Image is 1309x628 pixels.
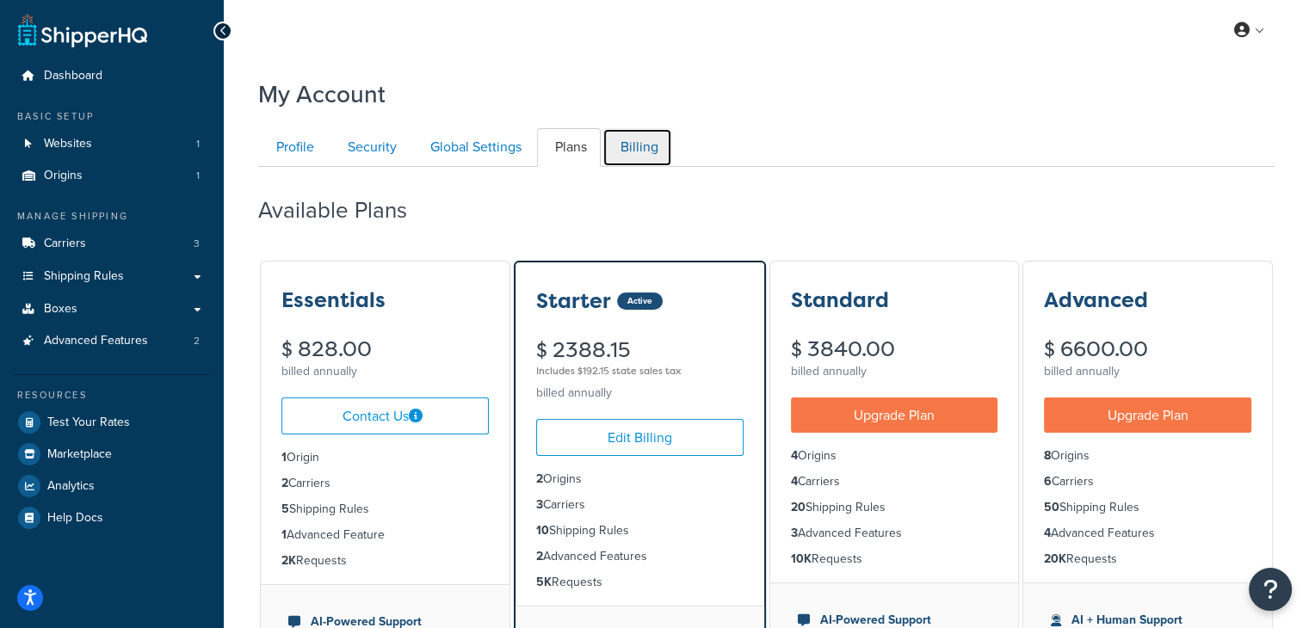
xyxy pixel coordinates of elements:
[1044,524,1251,543] li: Advanced Features
[537,128,601,167] a: Plans
[791,339,998,360] div: $ 3840.00
[1044,289,1148,311] h3: Advanced
[1044,446,1051,465] strong: 8
[281,526,287,544] strong: 1
[44,334,148,348] span: Advanced Features
[13,293,211,325] a: Boxes
[536,470,744,489] li: Origins
[1044,550,1251,569] li: Requests
[47,511,103,526] span: Help Docs
[13,228,211,260] a: Carriers 3
[791,550,812,568] strong: 10K
[281,448,489,467] li: Origin
[281,397,489,434] a: Contact Us
[617,292,663,310] div: Active
[281,448,287,466] strong: 1
[281,551,489,570] li: Requests
[1044,446,1251,465] li: Origins
[1044,550,1066,568] strong: 20K
[281,360,489,384] div: billed annually
[791,498,998,517] li: Shipping Rules
[1044,397,1251,433] a: Upgrade Plan
[194,334,200,348] span: 2
[536,470,543,488] strong: 2
[791,360,998,384] div: billed annually
[791,472,798,490] strong: 4
[13,109,211,124] div: Basic Setup
[536,340,744,381] div: $ 2388.15
[791,524,798,542] strong: 3
[44,237,86,251] span: Carriers
[412,128,535,167] a: Global Settings
[281,474,489,493] li: Carriers
[196,137,200,151] span: 1
[281,526,489,545] li: Advanced Feature
[13,261,211,292] a: Shipping Rules
[13,471,211,502] a: Analytics
[536,573,552,591] strong: 5K
[791,498,806,516] strong: 20
[1249,568,1292,611] button: Open Resource Center
[13,209,211,224] div: Manage Shipping
[536,521,549,539] strong: 10
[602,128,672,167] a: Billing
[196,169,200,183] span: 1
[536,360,744,381] div: Includes $192.15 state sales tax
[536,381,744,405] div: billed annually
[536,547,744,566] li: Advanced Features
[13,439,211,470] a: Marketplace
[791,289,889,311] h3: Standard
[791,524,998,543] li: Advanced Features
[13,388,211,403] div: Resources
[13,502,211,533] a: Help Docs
[47,416,130,430] span: Test Your Rates
[47,447,112,462] span: Marketplace
[13,160,211,192] a: Origins 1
[13,128,211,160] li: Websites
[47,479,95,494] span: Analytics
[258,77,386,111] h1: My Account
[281,339,489,360] div: $ 828.00
[330,128,411,167] a: Security
[13,407,211,438] li: Test Your Rates
[791,550,998,569] li: Requests
[791,472,998,491] li: Carriers
[13,325,211,357] li: Advanced Features
[1044,498,1251,517] li: Shipping Rules
[44,302,77,317] span: Boxes
[281,474,288,492] strong: 2
[281,289,386,311] h3: Essentials
[13,228,211,260] li: Carriers
[1044,472,1251,491] li: Carriers
[258,198,433,223] h2: Available Plans
[281,500,289,518] strong: 5
[791,446,998,465] li: Origins
[536,496,543,514] strong: 3
[791,446,798,465] strong: 4
[1044,360,1251,384] div: billed annually
[13,60,211,92] a: Dashboard
[791,397,998,433] a: Upgrade Plan
[13,325,211,357] a: Advanced Features 2
[536,573,744,592] li: Requests
[13,160,211,192] li: Origins
[1044,498,1059,516] strong: 50
[536,290,611,312] h3: Starter
[536,547,543,565] strong: 2
[281,500,489,519] li: Shipping Rules
[1044,339,1251,360] div: $ 6600.00
[258,128,328,167] a: Profile
[18,13,147,47] a: ShipperHQ Home
[536,496,744,514] li: Carriers
[1044,524,1051,542] strong: 4
[1044,472,1052,490] strong: 6
[44,137,92,151] span: Websites
[13,128,211,160] a: Websites 1
[44,269,124,284] span: Shipping Rules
